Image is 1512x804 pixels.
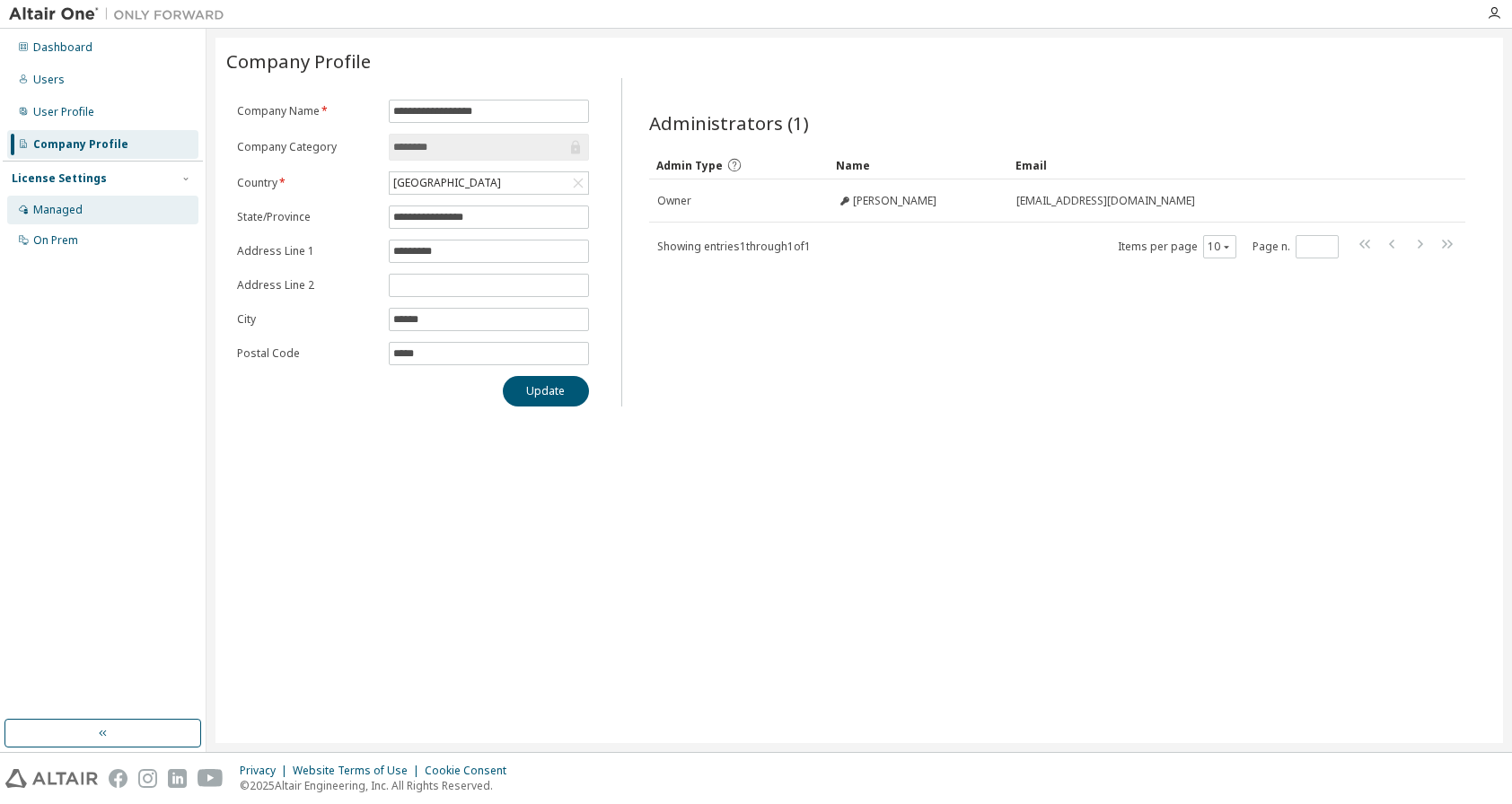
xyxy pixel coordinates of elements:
[33,40,92,55] div: Dashboard
[12,171,107,186] div: License Settings
[240,778,517,793] p: © 2025 Altair Engineering, Inc. All Rights Reserved.
[1253,235,1339,258] span: Page n.
[1208,240,1232,254] button: 10
[425,764,517,778] div: Cookie Consent
[5,769,98,788] img: altair_logo.svg
[237,244,378,258] label: Address Line 1
[237,104,378,118] label: Company Name
[237,140,378,154] label: Company Category
[649,110,809,135] span: Administrators (1)
[657,239,811,254] span: Showing entries 1 through 1 of 1
[33,73,65,87] div: Users
[1015,151,1416,179] div: Email
[390,172,588,194] div: [GEOGRAPHIC_DATA]
[503,376,589,406] button: Update
[237,176,378,190] label: Country
[109,769,127,788] img: facebook.svg
[1118,235,1236,258] span: Items per page
[240,764,293,778] div: Privacy
[198,769,224,788] img: youtube.svg
[33,105,94,119] div: User Profile
[237,346,378,361] label: Postal Code
[168,769,187,788] img: linkedin.svg
[9,5,233,23] img: Altair One
[33,203,83,217] div: Managed
[656,158,723,173] span: Admin Type
[237,278,378,293] label: Address Line 2
[853,194,936,208] span: [PERSON_NAME]
[293,764,425,778] div: Website Terms of Use
[33,137,128,152] div: Company Profile
[391,173,504,193] div: [GEOGRAPHIC_DATA]
[237,210,378,224] label: State/Province
[138,769,157,788] img: instagram.svg
[1016,194,1195,208] span: [EMAIL_ADDRESS][DOMAIN_NAME]
[226,48,371,74] span: Company Profile
[836,151,1001,179] div: Name
[657,194,691,208] span: Owner
[237,312,378,327] label: City
[33,233,78,248] div: On Prem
